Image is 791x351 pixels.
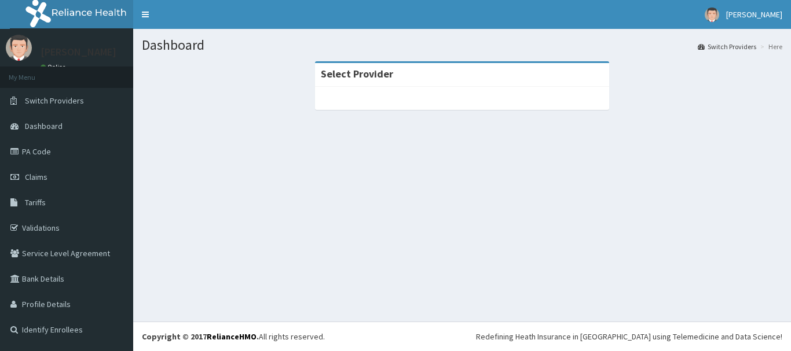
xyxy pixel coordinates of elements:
img: User Image [6,35,32,61]
a: Switch Providers [698,42,756,51]
p: [PERSON_NAME] [41,47,116,57]
span: Claims [25,172,47,182]
li: Here [757,42,782,51]
a: Online [41,63,68,71]
span: Dashboard [25,121,63,131]
span: Tariffs [25,197,46,208]
strong: Copyright © 2017 . [142,331,259,342]
strong: Select Provider [321,67,393,80]
a: RelianceHMO [207,331,257,342]
span: [PERSON_NAME] [726,9,782,20]
div: Redefining Heath Insurance in [GEOGRAPHIC_DATA] using Telemedicine and Data Science! [476,331,782,342]
span: Switch Providers [25,95,84,106]
footer: All rights reserved. [133,322,791,351]
img: User Image [705,8,719,22]
h1: Dashboard [142,38,782,53]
